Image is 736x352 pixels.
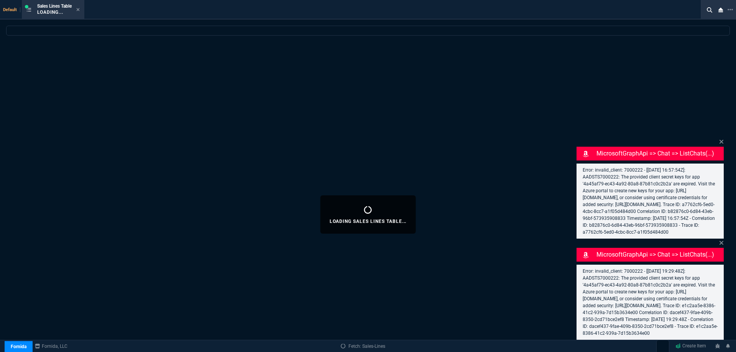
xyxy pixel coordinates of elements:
a: msbcCompanyName [33,343,70,350]
p: Loading Sales Lines Table... [330,218,407,224]
p: Loading... [37,9,72,15]
p: MicrosoftGraphApi => chat => listChats(...) [596,149,722,158]
span: Sales Lines Table [37,3,72,9]
nx-icon: Search [704,5,715,15]
p: Error: invalid_client: 7000222 - [[DATE] 16:57:54Z]: AADSTS7000222: The provided client secret ke... [583,167,718,236]
p: MicrosoftGraphApi => chat => listChats(...) [596,250,722,259]
nx-icon: Close Workbench [715,5,726,15]
p: Error: invalid_client: 7000222 - [[DATE] 19:29:48Z]: AADSTS7000222: The provided client secret ke... [583,268,718,337]
a: Fetch: Sales-Lines [341,343,385,350]
nx-icon: Open New Tab [728,6,733,13]
a: Create Item [672,341,709,352]
nx-icon: Close Tab [76,7,80,13]
span: Default [3,7,20,12]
